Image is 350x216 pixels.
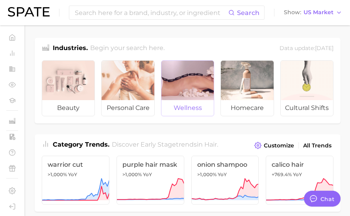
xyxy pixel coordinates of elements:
[252,140,296,151] button: Customize
[6,201,18,212] a: Log out. Currently logged in with e-mail rina.brinas@loreal.com.
[68,171,77,178] span: YoY
[53,141,109,148] span: Category Trends .
[42,60,95,116] a: beauty
[48,161,104,168] span: warrior cut
[266,156,333,205] a: calico hair+769.4% YoY
[284,10,301,15] span: Show
[221,100,273,116] span: homecare
[161,100,214,116] span: wellness
[264,142,294,149] span: Customize
[8,7,50,17] img: SPATE
[272,171,292,177] span: +769.4%
[280,60,333,116] a: cultural shifts
[301,140,333,151] a: All Trends
[161,60,214,116] a: wellness
[42,156,109,205] a: warrior cut>1,000% YoY
[74,6,228,19] input: Search here for a brand, industry, or ingredient
[282,7,344,18] button: ShowUS Market
[191,156,259,205] a: onion shampoo>1,000% YoY
[280,43,333,54] div: Data update: [DATE]
[272,161,328,168] span: calico hair
[303,142,331,149] span: All Trends
[197,161,253,168] span: onion shampoo
[204,141,217,148] span: hair
[122,171,142,177] span: >1,000%
[48,171,67,177] span: >1,000%
[220,60,274,116] a: homecare
[237,9,259,17] span: Search
[102,100,154,116] span: personal care
[53,43,88,54] h1: Industries.
[42,100,94,116] span: beauty
[112,141,218,148] span: Discover Early Stage trends in .
[197,171,217,177] span: >1,000%
[122,161,178,168] span: purple hair mask
[101,60,154,116] a: personal care
[293,171,302,178] span: YoY
[218,171,227,178] span: YoY
[117,156,184,205] a: purple hair mask>1,000% YoY
[143,171,152,178] span: YoY
[304,10,333,15] span: US Market
[90,43,165,54] h2: Begin your search here.
[281,100,333,116] span: cultural shifts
